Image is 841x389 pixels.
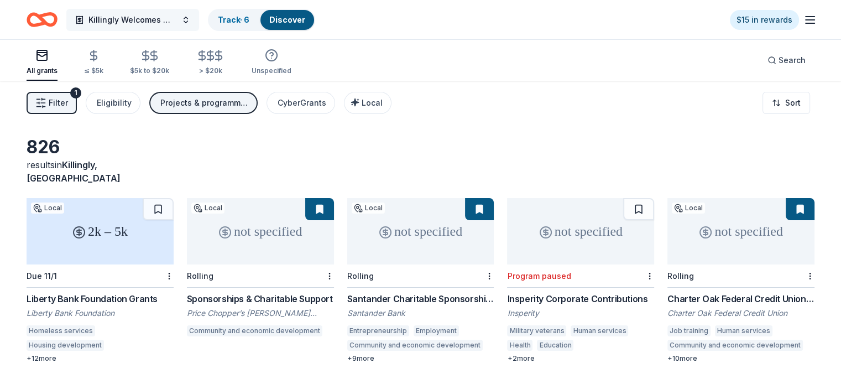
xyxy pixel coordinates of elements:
[130,66,169,75] div: $5k to $20k
[779,54,806,67] span: Search
[86,92,140,114] button: Eligibility
[49,96,68,110] span: Filter
[27,159,121,184] span: in
[27,308,174,319] div: Liberty Bank Foundation
[537,340,573,351] div: Education
[730,10,799,30] a: $15 in rewards
[27,7,58,33] a: Home
[187,292,334,305] div: Sponsorships & Charitable Support
[347,198,494,264] div: not specified
[252,44,291,81] button: Unspecified
[762,92,810,114] button: Sort
[672,203,705,214] div: Local
[759,49,814,71] button: Search
[27,66,58,75] div: All grants
[27,92,77,114] button: Filter1
[27,325,95,336] div: Homeless services
[97,96,132,110] div: Eligibility
[27,158,174,185] div: results
[27,354,174,363] div: + 12 more
[507,325,566,336] div: Military veterans
[267,92,335,114] button: CyberGrants
[27,44,58,81] button: All grants
[187,308,334,319] div: Price Chopper’s [PERSON_NAME] Foundation
[344,92,391,114] button: Local
[218,15,249,24] a: Track· 6
[66,9,199,31] button: Killingly Welcomes Wreaths Across [GEOGRAPHIC_DATA]
[507,271,571,281] div: Program paused
[667,354,814,363] div: + 10 more
[149,92,258,114] button: Projects & programming
[347,340,483,351] div: Community and economic development
[667,292,814,305] div: Charter Oak Federal Credit Union's Community Giving Grants Program
[785,96,801,110] span: Sort
[507,354,654,363] div: + 2 more
[667,340,803,351] div: Community and economic development
[187,325,322,336] div: Community and economic development
[88,13,177,27] span: Killingly Welcomes Wreaths Across [GEOGRAPHIC_DATA]
[269,15,305,24] a: Discover
[667,198,814,363] a: not specifiedLocalRollingCharter Oak Federal Credit Union's Community Giving Grants ProgramCharte...
[362,98,383,107] span: Local
[27,159,121,184] span: Killingly, [GEOGRAPHIC_DATA]
[715,325,772,336] div: Human services
[507,308,654,319] div: Insperity
[347,308,494,319] div: Santander Bank
[27,136,174,158] div: 826
[414,325,459,336] div: Employment
[187,198,334,264] div: not specified
[667,325,711,336] div: Job training
[347,198,494,363] a: not specifiedLocalRollingSantander Charitable Sponsorship ProgramSantander BankEntrepreneurshipEm...
[578,340,648,351] div: Wildlife biodiversity
[84,66,103,75] div: ≤ $5k
[160,96,249,110] div: Projects & programming
[507,340,532,351] div: Health
[27,198,174,264] div: 2k – 5k
[196,45,225,81] button: > $20k
[70,87,81,98] div: 1
[31,203,64,214] div: Local
[252,66,291,75] div: Unspecified
[27,271,57,281] div: Due 11/1
[347,292,494,305] div: Santander Charitable Sponsorship Program
[208,9,315,31] button: Track· 6Discover
[507,198,654,264] div: not specified
[352,203,385,214] div: Local
[130,45,169,81] button: $5k to $20k
[278,96,326,110] div: CyberGrants
[667,271,694,281] div: Rolling
[187,271,213,281] div: Rolling
[347,325,409,336] div: Entrepreneurship
[191,203,224,214] div: Local
[84,45,103,81] button: ≤ $5k
[27,340,104,351] div: Housing development
[27,292,174,305] div: Liberty Bank Foundation Grants
[196,66,225,75] div: > $20k
[571,325,628,336] div: Human services
[667,198,814,264] div: not specified
[507,292,654,305] div: Insperity Corporate Contributions
[347,271,374,281] div: Rolling
[27,198,174,363] a: 2k – 5kLocalDue 11/1Liberty Bank Foundation GrantsLiberty Bank FoundationHomeless servicesHousing...
[347,354,494,363] div: + 9 more
[187,198,334,340] a: not specifiedLocalRollingSponsorships & Charitable SupportPrice Chopper’s [PERSON_NAME] Foundatio...
[667,308,814,319] div: Charter Oak Federal Credit Union
[507,198,654,363] a: not specifiedProgram pausedInsperity Corporate ContributionsInsperityMilitary veteransHuman servi...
